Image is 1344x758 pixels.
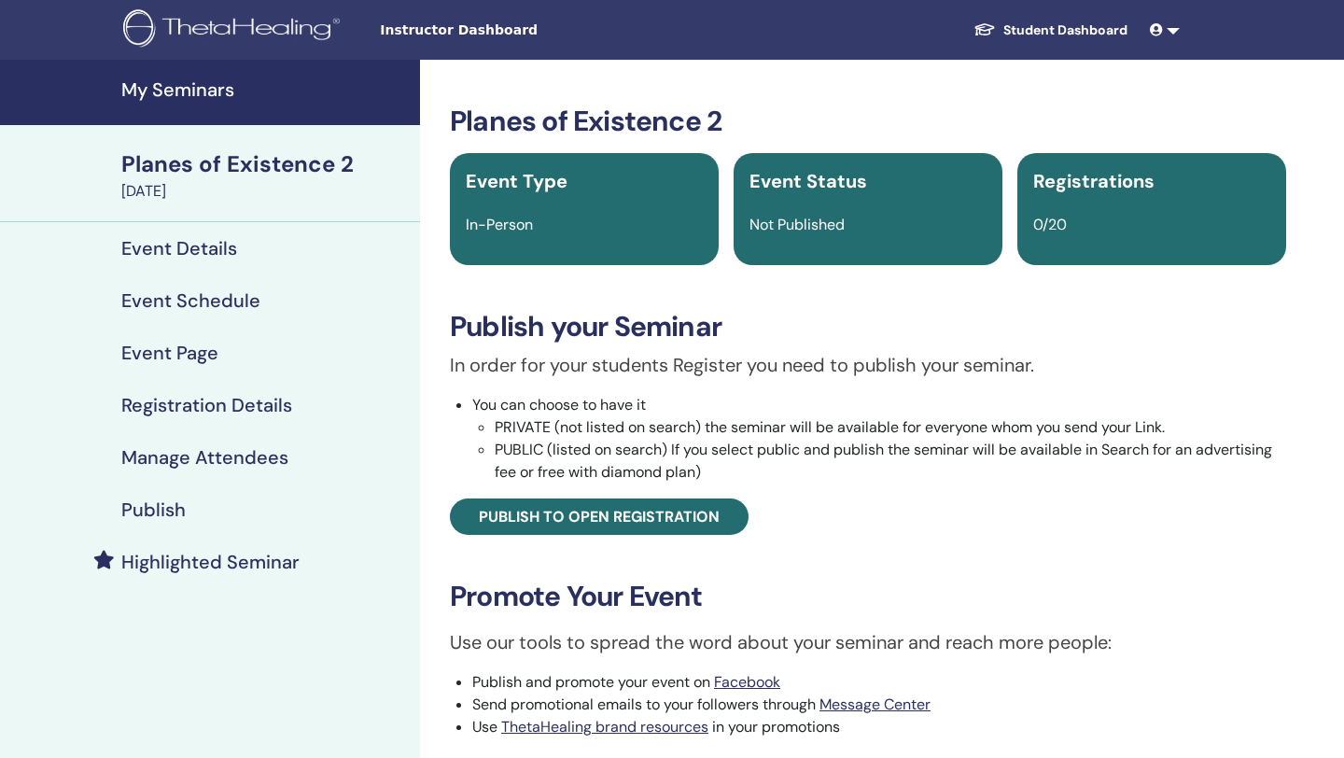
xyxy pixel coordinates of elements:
[819,695,931,714] a: Message Center
[121,180,409,203] div: [DATE]
[450,580,1286,613] h3: Promote Your Event
[450,310,1286,344] h3: Publish your Seminar
[714,672,780,692] a: Facebook
[472,394,1286,484] li: You can choose to have it
[466,215,533,234] span: In-Person
[121,342,218,364] h4: Event Page
[472,671,1286,694] li: Publish and promote your event on
[450,498,749,535] a: Publish to open registration
[121,446,288,469] h4: Manage Attendees
[110,148,420,203] a: Planes of Existence 2[DATE]
[495,416,1286,439] li: PRIVATE (not listed on search) the seminar will be available for everyone whom you send your Link.
[450,351,1286,379] p: In order for your students Register you need to publish your seminar.
[501,717,708,737] a: ThetaHealing brand resources
[959,13,1142,48] a: Student Dashboard
[380,21,660,40] span: Instructor Dashboard
[1033,215,1067,234] span: 0/20
[121,394,292,416] h4: Registration Details
[1033,169,1155,193] span: Registrations
[472,694,1286,716] li: Send promotional emails to your followers through
[121,551,300,573] h4: Highlighted Seminar
[121,289,260,312] h4: Event Schedule
[495,439,1286,484] li: PUBLIC (listed on search) If you select public and publish the seminar will be available in Searc...
[973,21,996,37] img: graduation-cap-white.svg
[479,507,720,526] span: Publish to open registration
[472,716,1286,738] li: Use in your promotions
[749,169,867,193] span: Event Status
[121,148,409,180] div: Planes of Existence 2
[749,215,845,234] span: Not Published
[121,237,237,260] h4: Event Details
[450,105,1286,138] h3: Planes of Existence 2
[466,169,567,193] span: Event Type
[450,628,1286,656] p: Use our tools to spread the word about your seminar and reach more people:
[123,9,346,51] img: logo.png
[121,498,186,521] h4: Publish
[121,78,409,101] h4: My Seminars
